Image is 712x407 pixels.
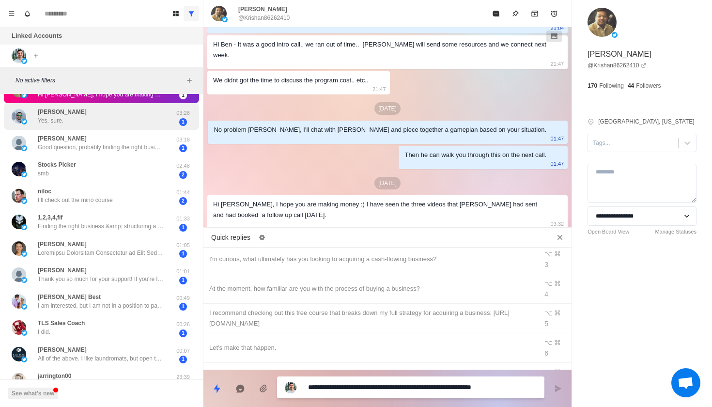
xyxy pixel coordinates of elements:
div: No problem [PERSON_NAME], I'll chat with [PERSON_NAME] and piece together a gameplan based on you... [214,125,546,135]
img: picture [21,198,27,204]
button: Add reminder [544,4,564,23]
img: picture [21,251,27,257]
img: picture [21,119,27,125]
p: 00:49 [171,294,195,302]
img: picture [12,136,26,150]
span: 1 [179,224,187,232]
span: 1 [179,303,187,311]
button: Pin [506,4,525,23]
p: niloc [38,187,51,196]
a: @Krishan86262410 [588,61,647,70]
p: Loremipsu Dolorsitam Consectetur ad Elit Sedd'e Temp Incid, UTLA Et'do magnaal en admini VENI, q ... [38,249,164,257]
p: I’ll check out the mino course [38,196,113,204]
img: picture [211,6,227,21]
button: Reply with AI [231,379,250,398]
img: picture [12,347,26,361]
div: ⌥ ⌘ 3 [544,249,566,270]
img: picture [12,48,26,63]
p: Yes, sure. [38,116,63,125]
button: Show all conversations [184,6,199,21]
p: 03:18 [171,136,195,144]
p: 44 [628,81,634,90]
div: Hi Ben - It was a good intro call.. we ran out of time.. [PERSON_NAME] will send some resources a... [213,39,546,61]
p: jarrington00 [38,372,71,380]
span: 1 [179,250,187,258]
p: No active filters [15,76,184,85]
p: 01:01 [171,267,195,276]
img: picture [12,215,26,229]
button: Notifications [19,6,35,21]
div: At the moment, how familiar are you with the process of buying a business? [209,283,532,294]
button: Menu [4,6,19,21]
p: 03:28 [171,109,195,117]
div: We didnt got the time to discuss the program cost.. etc.. [213,75,369,86]
p: Followers [636,81,661,90]
div: Let's make that happen. [209,343,532,353]
p: 01:47 [551,133,564,144]
div: ⌥ ⌘ 6 [544,337,566,359]
p: All of the above. I like laundromats, but open to options [38,354,164,363]
p: @Krishan86262410 [238,14,290,22]
button: Quick replies [207,379,227,398]
img: picture [12,162,26,176]
img: picture [12,320,26,335]
p: smb [38,169,49,178]
p: Thank you so much for your support! If you're looking for consistent daily cryptocurrency gains, ... [38,275,164,283]
button: Add media [254,379,273,398]
p: 01:44 [171,188,195,197]
p: 1,2,3,4,fif [38,213,62,222]
p: [PERSON_NAME] Best [38,293,101,301]
span: 1 [179,277,187,284]
p: [DATE] [374,177,401,189]
p: Stocks Picker [38,160,76,169]
p: [PERSON_NAME] [238,5,287,14]
div: I'm curious, what ultimately has you looking to acquiring a cash-flowing business? [209,254,532,265]
span: 2 [179,197,187,205]
p: Good question, probably finding the right business and making sure I’m comfortable with the debt ... [38,143,164,152]
p: [PERSON_NAME] [38,108,87,116]
img: picture [21,330,27,336]
p: 01:33 [171,215,195,223]
img: picture [21,277,27,283]
button: Close quick replies [552,230,568,245]
div: ⌥ ⌘ 7 [544,367,566,388]
a: Manage Statuses [655,228,697,236]
p: 23:39 [171,373,195,381]
p: 02:48 [171,162,195,170]
button: Archive [525,4,544,23]
button: Mark as read [486,4,506,23]
div: ⌥ ⌘ 5 [544,308,566,329]
p: TLS Sales Coach [38,319,85,328]
span: 1 [179,144,187,152]
p: 01:47 [551,158,564,169]
img: picture [21,145,27,151]
img: picture [12,188,26,203]
p: 170 [588,81,597,90]
p: Finding the right business &amp; structuring a good deal with the current owner. [38,222,164,231]
p: [PERSON_NAME] [38,240,87,249]
p: Quick replies [211,233,250,243]
button: Add account [30,50,42,62]
p: 21:47 [372,84,386,94]
p: 21:47 [551,59,564,69]
img: picture [12,294,26,309]
p: [DATE] [374,102,401,115]
img: picture [12,241,26,256]
img: picture [21,224,27,230]
button: Edit quick replies [254,230,270,245]
p: Following [599,81,624,90]
p: [PERSON_NAME] [38,266,87,275]
button: Add filters [184,75,195,86]
div: ⌥ ⌘ 4 [544,278,566,299]
p: [PERSON_NAME] [38,345,87,354]
p: Hi [PERSON_NAME], I hope you are making money :) I have seen the three videos that [PERSON_NAME] ... [38,90,164,99]
p: [PERSON_NAME] [38,134,87,143]
p: I did. [38,328,50,336]
p: 01:05 [171,241,195,250]
a: Open Board View [588,228,629,236]
span: 1 [179,92,187,99]
div: Open chat [671,368,700,397]
p: 03:32 [551,219,564,229]
p: [PERSON_NAME] [588,48,651,60]
img: picture [12,267,26,282]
